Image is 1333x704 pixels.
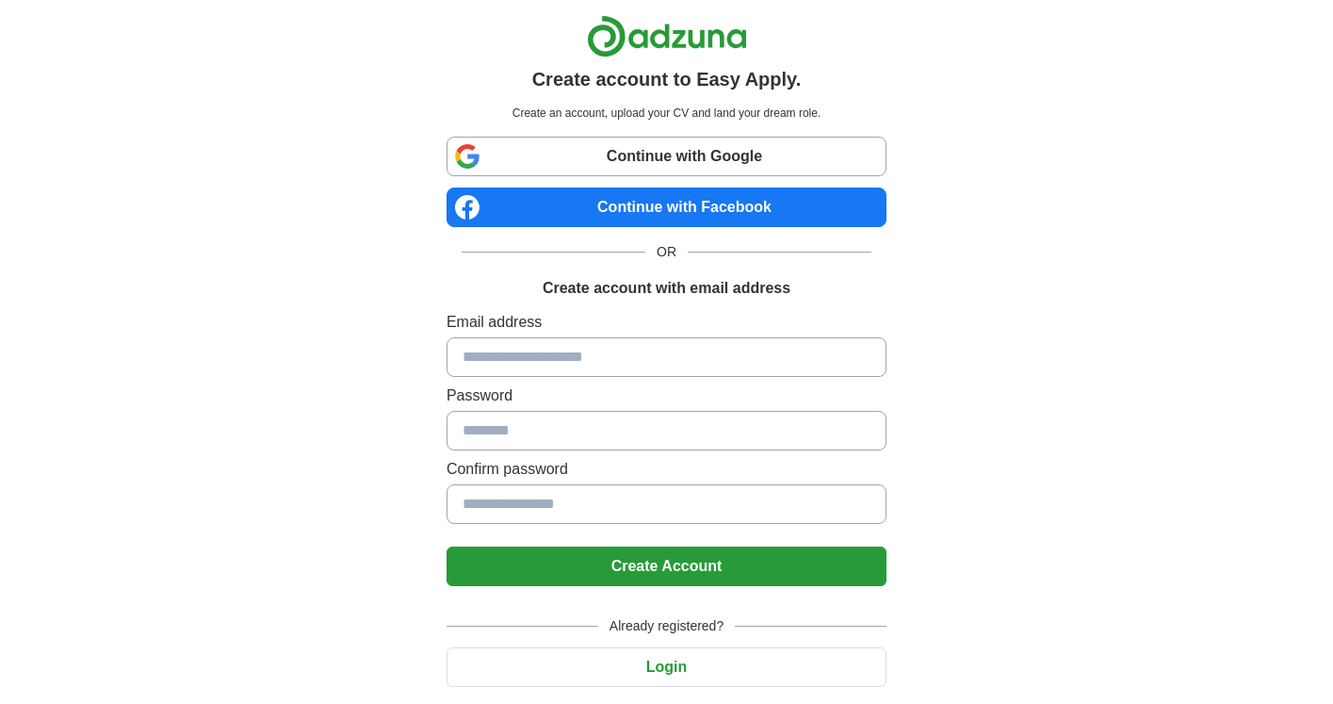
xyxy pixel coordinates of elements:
img: Adzuna logo [587,15,747,57]
label: Email address [447,311,886,334]
label: Confirm password [447,458,886,481]
a: Login [447,659,886,675]
span: Already registered? [598,616,735,636]
a: Continue with Facebook [447,188,886,227]
button: Create Account [447,547,886,586]
h1: Create account with email address [543,277,790,300]
p: Create an account, upload your CV and land your dream role. [450,105,883,122]
span: OR [645,242,688,262]
label: Password [447,385,886,407]
a: Continue with Google [447,137,886,176]
h1: Create account to Easy Apply. [532,65,802,93]
button: Login [447,647,886,687]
